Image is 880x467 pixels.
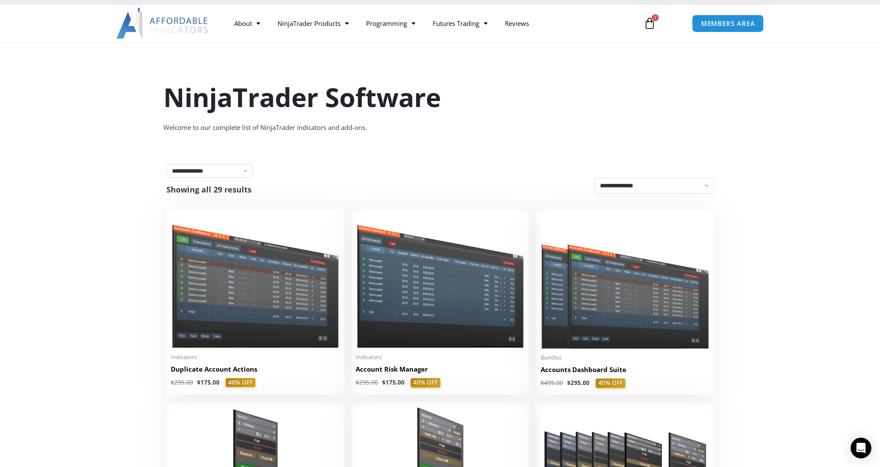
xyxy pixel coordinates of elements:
[356,379,359,386] span: $
[171,214,340,348] img: Duplicate Account Actions
[541,365,710,374] h2: Accounts Dashboard Suite
[356,365,525,374] h2: Account Risk Manager
[382,379,386,386] span: $
[356,379,378,386] bdi: 295.00
[411,378,440,388] span: 40% OFF
[541,354,710,361] span: Bundles
[851,438,871,458] div: Open Intercom Messenger
[171,365,340,374] h2: Duplicate Account Actions
[424,13,496,33] a: Futures Trading
[197,379,220,386] bdi: 175.00
[382,379,405,386] bdi: 175.00
[541,379,563,387] bdi: 495.00
[701,20,755,27] span: MEMBERS AREA
[163,122,717,134] div: Welcome to our complete list of NinjaTrader indicators and add-ons.
[197,379,201,386] span: $
[356,214,525,348] img: Account Risk Manager
[171,379,193,386] bdi: 295.00
[356,353,525,361] span: Indicators
[166,186,252,193] p: Showing all 29 results
[631,11,669,36] a: 1
[567,379,590,387] bdi: 295.00
[269,13,357,33] a: NinjaTrader Products
[357,13,424,33] a: Programming
[226,378,255,388] span: 40% OFF
[116,8,209,39] img: LogoAI | Affordable Indicators – NinjaTrader
[496,13,538,33] a: Reviews
[171,365,340,378] a: Duplicate Account Actions
[226,13,634,33] nav: Menu
[594,178,714,194] select: Shop order
[171,353,340,361] span: Indicators
[356,365,525,378] a: Account Risk Manager
[163,79,717,115] h1: NinjaTrader Software
[596,379,625,388] span: 40% OFF
[652,14,659,21] span: 1
[567,379,571,387] span: $
[226,13,269,33] a: About
[171,379,174,386] span: $
[541,365,710,379] a: Accounts Dashboard Suite
[541,379,544,387] span: $
[541,214,710,349] img: Accounts Dashboard Suite
[692,15,764,32] a: MEMBERS AREA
